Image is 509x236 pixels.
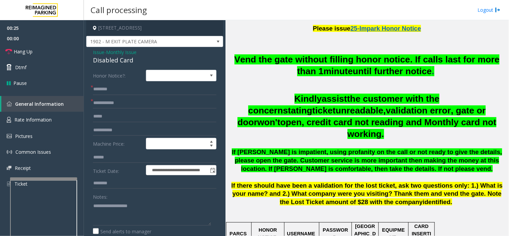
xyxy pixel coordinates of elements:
[14,48,33,55] span: Hang Up
[93,49,104,56] span: Issue
[232,182,503,206] span: If there should have been a validation for the lost ticket, ask two questions only: 1.) What is y...
[495,6,501,13] img: logout
[93,191,107,200] label: Notes:
[7,181,11,187] img: 'icon'
[423,198,451,205] span: identified
[87,36,196,47] span: 1902 - M EXIT PLATE CAMERA
[87,2,150,18] h3: Call processing
[432,66,434,76] span: .
[351,25,421,32] span: 25-Impark Honor Notice
[93,56,216,65] div: Disabled Card
[313,25,351,32] span: Please issue
[478,6,501,13] a: Logout
[232,148,502,172] span: If [PERSON_NAME] is impatient, using profanity on the call or not ready to give the details, plea...
[312,105,336,115] span: ticket
[15,149,51,155] span: Common Issues
[281,117,497,139] span: open, credit card not reading and Monthly card not working.
[257,117,281,127] span: won't
[15,64,27,71] span: Dtmf
[207,138,216,144] span: Increase value
[15,133,33,139] span: Pictures
[15,101,64,107] span: General Information
[7,134,12,138] img: 'icon'
[353,66,432,76] span: until further notice
[209,166,216,175] span: Toggle popup
[451,198,452,205] span: .
[106,49,137,56] span: Monthly Issue
[322,94,347,104] span: assist
[295,94,322,104] span: Kindly
[248,94,440,115] span: the customer with the concern
[7,101,12,106] img: 'icon'
[104,49,137,55] span: -
[1,96,84,112] a: General Information
[7,149,12,155] img: 'icon'
[283,105,312,115] span: stating
[91,138,144,149] label: Machine Price:
[7,166,11,170] img: 'icon'
[7,117,11,123] img: 'icon'
[14,116,52,123] span: Rate Information
[86,20,223,36] h4: [STREET_ADDRESS]
[336,105,386,115] span: unreadable,
[13,80,27,87] span: Pause
[235,54,500,76] span: Vend the gate without filling honor notice. If calls last for more than 1
[238,105,486,127] span: validation error, gate or door
[323,66,353,76] span: minute
[15,165,31,171] span: Receipt
[207,144,216,149] span: Decrease value
[91,70,144,81] label: Honor Notice?:
[91,165,144,175] label: Ticket Date:
[351,21,421,33] a: 25-Impark Honor Notice
[93,228,151,235] label: Send alerts to manager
